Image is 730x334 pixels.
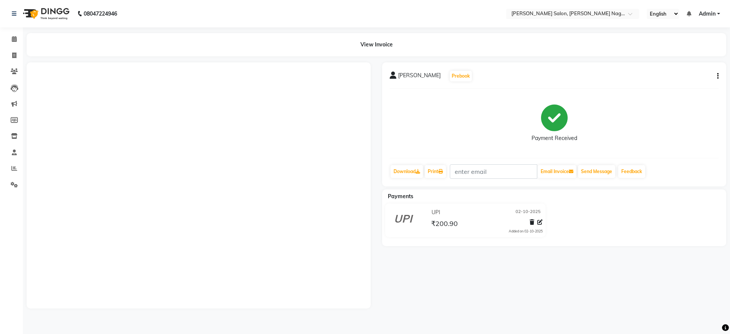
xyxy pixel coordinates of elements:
[450,71,472,81] button: Prebook
[509,229,543,234] div: Added on 02-10-2025
[450,164,537,179] input: enter email
[431,219,458,230] span: ₹200.90
[432,208,440,216] span: UPI
[532,134,577,142] div: Payment Received
[388,193,413,200] span: Payments
[699,10,716,18] span: Admin
[19,3,71,24] img: logo
[390,165,423,178] a: Download
[516,208,541,216] span: 02-10-2025
[425,165,446,178] a: Print
[538,165,576,178] button: Email Invoice
[578,165,615,178] button: Send Message
[398,72,441,82] span: [PERSON_NAME]
[27,33,726,56] div: View Invoice
[84,3,117,24] b: 08047224946
[618,165,645,178] a: Feedback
